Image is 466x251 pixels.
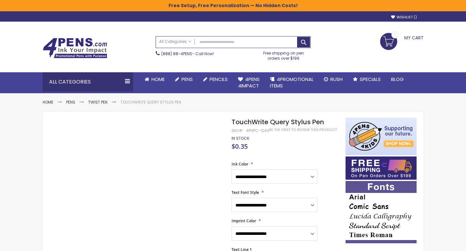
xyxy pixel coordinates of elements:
[348,72,386,86] a: Specials
[43,72,133,92] div: All Categories
[346,118,417,155] img: 4pens 4 kids
[232,128,243,133] strong: SKU
[156,36,195,47] a: All Categories
[88,99,108,105] a: Twist Pen
[161,51,214,56] span: - Call Now!
[151,76,165,83] span: Home
[319,72,348,86] a: Rush
[140,72,170,86] a: Home
[246,128,269,133] div: 4PHPC-1243
[181,76,193,83] span: Pens
[43,38,107,58] img: 4Pens Custom Pens and Promotional Products
[232,136,249,141] span: In stock
[210,76,228,83] span: Pencils
[159,39,192,44] span: All Categories
[269,127,337,132] a: Be the first to review this product
[232,218,256,224] span: Imprint Color
[256,48,311,61] div: Free shipping on pen orders over $199
[232,142,248,151] span: $0.35
[346,181,417,243] img: font-personalization-examples
[391,15,417,20] a: Wishlist
[386,72,409,86] a: Blog
[232,117,324,126] span: TouchWrite Query Stylus Pen
[232,136,249,141] div: Availability
[360,76,381,83] span: Specials
[198,72,233,86] a: Pencils
[232,161,248,167] span: Ink Color
[170,72,198,86] a: Pens
[265,72,319,93] a: 4PROMOTIONALITEMS
[161,51,192,56] a: (888) 88-4PENS
[391,76,404,83] span: Blog
[233,72,265,93] a: 4Pens4impact
[238,76,260,89] span: 4Pens 4impact
[270,76,314,89] span: 4PROMOTIONAL ITEMS
[120,100,181,105] li: TouchWrite Query Stylus Pen
[346,156,417,180] img: Free shipping on orders over $199
[43,99,53,105] a: Home
[232,190,259,195] span: Text Font Style
[66,99,75,105] a: Pens
[330,76,343,83] span: Rush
